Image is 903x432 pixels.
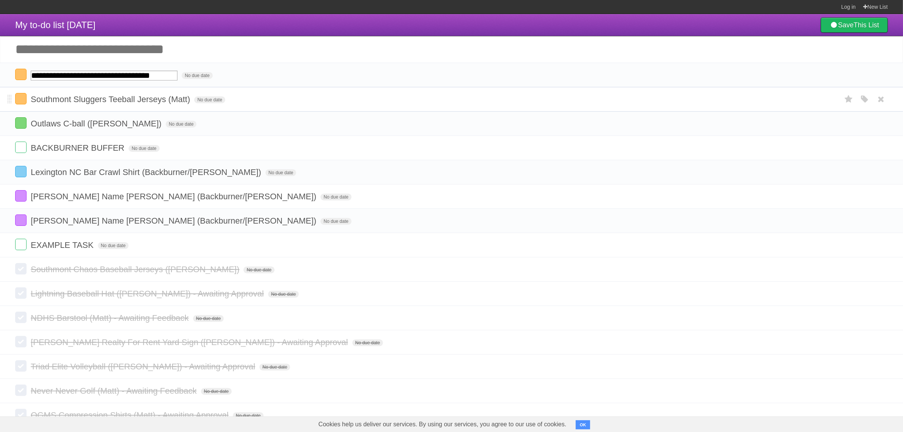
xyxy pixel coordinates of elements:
[182,72,212,79] span: No due date
[31,337,350,347] span: [PERSON_NAME] Realty For Rent Yard Sign ([PERSON_NAME]) - Awaiting Approval
[821,17,888,33] a: SaveThis List
[166,121,196,128] span: No due date
[15,409,27,420] label: Done
[243,266,274,273] span: No due date
[15,239,27,250] label: Done
[31,95,192,104] span: Southmont Sluggers Teeball Jerseys (Matt)
[352,339,383,346] span: No due date
[129,145,159,152] span: No due date
[259,364,290,371] span: No due date
[311,417,574,432] span: Cookies help us deliver our services. By using our services, you agree to our use of cookies.
[15,287,27,299] label: Done
[320,194,351,200] span: No due date
[193,315,224,322] span: No due date
[201,388,232,395] span: No due date
[31,240,95,250] span: EXAMPLE TASK
[98,242,129,249] span: No due date
[233,412,264,419] span: No due date
[194,96,225,103] span: No due date
[31,289,266,298] span: Lightning Baseball Hat ([PERSON_NAME]) - Awaiting Approval
[15,336,27,347] label: Done
[31,265,241,274] span: Southmont Chaos Baseball Jerseys ([PERSON_NAME])
[320,218,351,225] span: No due date
[15,142,27,153] label: Done
[15,117,27,129] label: Done
[31,313,191,323] span: NDHS Barstool (Matt) - Awaiting Feedback
[268,291,299,298] span: No due date
[15,93,27,104] label: Done
[31,143,126,153] span: BACKBURNER BUFFER
[15,69,27,80] label: Done
[15,166,27,177] label: Done
[31,362,257,371] span: Triad Elite Volleyball ([PERSON_NAME]) - Awaiting Approval
[15,20,96,30] span: My to-do list [DATE]
[15,190,27,202] label: Done
[31,192,318,201] span: [PERSON_NAME] Name [PERSON_NAME] (Backburner/[PERSON_NAME])
[31,410,231,420] span: OGMS Compression Shirts (Matt) - Awaiting Approval
[854,21,879,29] b: This List
[31,167,263,177] span: Lexington NC Bar Crawl Shirt (Backburner/[PERSON_NAME])
[31,216,318,225] span: [PERSON_NAME] Name [PERSON_NAME] (Backburner/[PERSON_NAME])
[15,385,27,396] label: Done
[31,119,163,128] span: Outlaws C-ball ([PERSON_NAME])
[265,169,296,176] span: No due date
[15,312,27,323] label: Done
[15,263,27,274] label: Done
[15,214,27,226] label: Done
[31,386,198,396] span: Never Never Golf (Matt) - Awaiting Feedback
[576,420,590,429] button: OK
[15,360,27,372] label: Done
[842,93,856,106] label: Star task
